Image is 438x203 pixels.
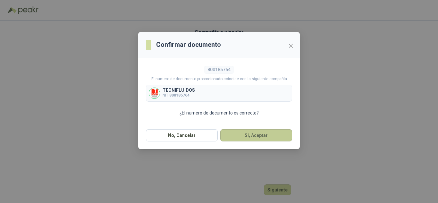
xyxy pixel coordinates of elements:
p: TECNIFLUIDOS [163,88,195,92]
button: No, Cancelar [146,129,218,141]
div: 800185764 [205,66,233,73]
button: Si, Aceptar [220,129,292,141]
p: ¿El numero de documento es correcto? [146,109,292,116]
p: NIT [163,92,195,98]
b: 800185764 [169,93,190,97]
p: El numero de documento proporcionado coincide con la siguiente compañía [146,76,292,82]
span: close [288,43,293,48]
img: Company Logo [149,88,160,98]
h3: Confirmar documento [156,40,221,50]
button: Close [286,41,296,51]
